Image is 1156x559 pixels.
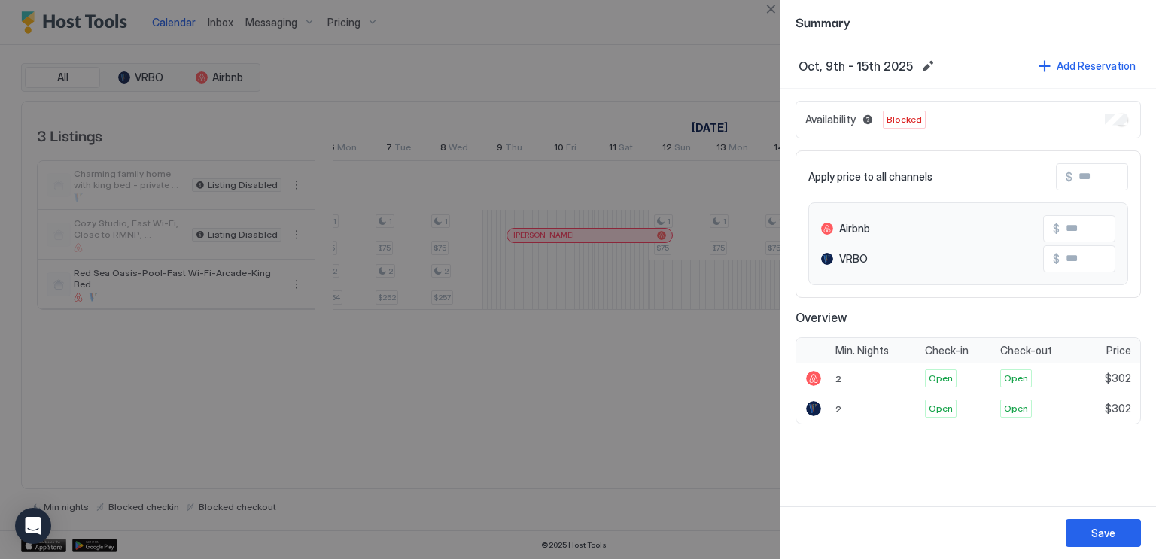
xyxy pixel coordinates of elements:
button: Edit date range [919,57,937,75]
span: Open [929,402,953,415]
span: Open [1004,372,1028,385]
span: 2 [835,403,841,415]
span: Check-in [925,344,969,357]
span: $ [1053,222,1060,235]
div: Add Reservation [1057,58,1136,74]
span: $ [1053,252,1060,266]
button: Save [1066,519,1141,547]
span: $ [1066,170,1072,184]
div: Save [1091,525,1115,541]
button: Blocked dates override all pricing rules and remain unavailable until manually unblocked [859,111,877,129]
span: Open [1004,402,1028,415]
span: Summary [796,12,1141,31]
span: Min. Nights [835,344,889,357]
span: Oct, 9th - 15th 2025 [799,59,913,74]
span: $302 [1105,372,1131,385]
span: $302 [1105,402,1131,415]
span: Airbnb [839,222,870,235]
span: Check-out [1000,344,1052,357]
span: VRBO [839,252,868,266]
span: Overview [796,310,1141,325]
span: Availability [805,113,856,126]
button: Add Reservation [1036,56,1138,76]
span: Open [929,372,953,385]
div: Open Intercom Messenger [15,508,51,544]
span: Price [1106,344,1131,357]
span: Blocked [887,113,922,126]
span: Apply price to all channels [808,170,932,184]
span: 2 [835,373,841,384]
